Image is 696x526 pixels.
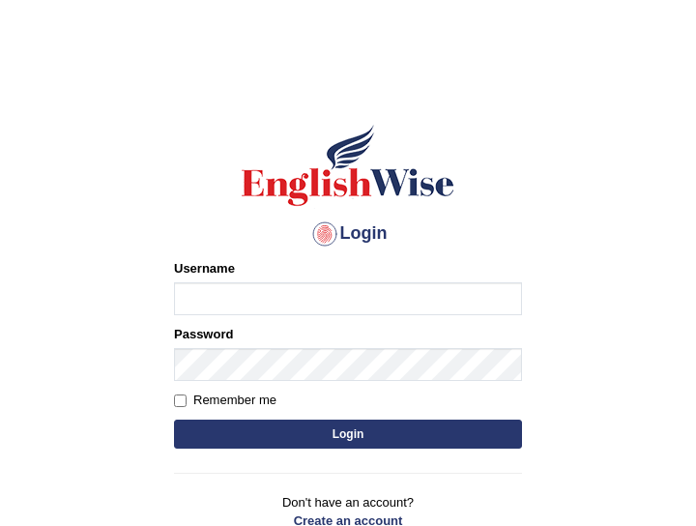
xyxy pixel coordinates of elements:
[174,325,233,343] label: Password
[174,259,235,278] label: Username
[238,122,458,209] img: Logo of English Wise sign in for intelligent practice with AI
[174,391,276,410] label: Remember me
[174,219,522,249] h4: Login
[174,420,522,449] button: Login
[174,394,187,407] input: Remember me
